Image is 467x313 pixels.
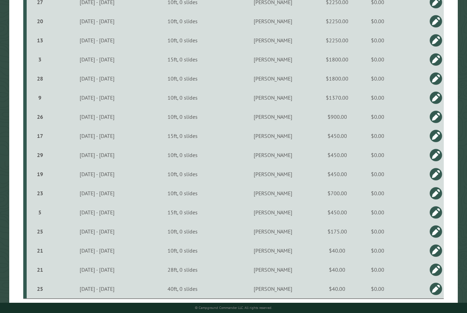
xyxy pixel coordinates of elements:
[53,266,142,273] div: [DATE] - [DATE]
[351,203,404,222] td: $0.00
[351,184,404,203] td: $0.00
[53,209,142,216] div: [DATE] - [DATE]
[29,75,50,82] div: 28
[223,31,323,50] td: [PERSON_NAME]
[223,50,323,69] td: [PERSON_NAME]
[53,18,142,25] div: [DATE] - [DATE]
[223,145,323,165] td: [PERSON_NAME]
[143,184,223,203] td: 10ft, 0 slides
[143,260,223,279] td: 28ft, 0 slides
[351,260,404,279] td: $0.00
[143,241,223,260] td: 10ft, 0 slides
[143,279,223,299] td: 40ft, 0 slides
[53,132,142,139] div: [DATE] - [DATE]
[143,107,223,126] td: 10ft, 0 slides
[53,285,142,292] div: [DATE] - [DATE]
[143,126,223,145] td: 15ft, 0 slides
[53,190,142,197] div: [DATE] - [DATE]
[143,50,223,69] td: 15ft, 0 slides
[223,12,323,31] td: [PERSON_NAME]
[323,279,351,299] td: $40.00
[323,88,351,107] td: $1370.00
[351,107,404,126] td: $0.00
[29,266,50,273] div: 21
[29,94,50,101] div: 9
[29,18,50,25] div: 20
[223,88,323,107] td: [PERSON_NAME]
[29,228,50,235] div: 25
[223,203,323,222] td: [PERSON_NAME]
[323,50,351,69] td: $1800.00
[323,145,351,165] td: $450.00
[143,31,223,50] td: 10ft, 0 slides
[143,222,223,241] td: 10ft, 0 slides
[53,228,142,235] div: [DATE] - [DATE]
[351,241,404,260] td: $0.00
[323,222,351,241] td: $175.00
[223,279,323,299] td: [PERSON_NAME]
[29,171,50,177] div: 19
[223,222,323,241] td: [PERSON_NAME]
[53,247,142,254] div: [DATE] - [DATE]
[223,126,323,145] td: [PERSON_NAME]
[351,279,404,299] td: $0.00
[323,107,351,126] td: $900.00
[29,247,50,254] div: 21
[29,113,50,120] div: 26
[323,31,351,50] td: $2250.00
[29,37,50,44] div: 13
[351,145,404,165] td: $0.00
[143,145,223,165] td: 10ft, 0 slides
[223,69,323,88] td: [PERSON_NAME]
[351,31,404,50] td: $0.00
[223,184,323,203] td: [PERSON_NAME]
[351,126,404,145] td: $0.00
[351,12,404,31] td: $0.00
[323,69,351,88] td: $1800.00
[29,190,50,197] div: 23
[29,285,50,292] div: 25
[53,56,142,63] div: [DATE] - [DATE]
[53,75,142,82] div: [DATE] - [DATE]
[29,56,50,63] div: 3
[53,113,142,120] div: [DATE] - [DATE]
[143,88,223,107] td: 10ft, 0 slides
[143,69,223,88] td: 10ft, 0 slides
[53,152,142,158] div: [DATE] - [DATE]
[323,241,351,260] td: $40.00
[143,12,223,31] td: 10ft, 0 slides
[323,165,351,184] td: $450.00
[323,203,351,222] td: $450.00
[223,241,323,260] td: [PERSON_NAME]
[351,222,404,241] td: $0.00
[29,132,50,139] div: 17
[29,152,50,158] div: 29
[53,94,142,101] div: [DATE] - [DATE]
[195,305,272,310] small: © Campground Commander LLC. All rights reserved.
[223,107,323,126] td: [PERSON_NAME]
[351,50,404,69] td: $0.00
[143,165,223,184] td: 10ft, 0 slides
[223,165,323,184] td: [PERSON_NAME]
[323,12,351,31] td: $2250.00
[29,209,50,216] div: 5
[223,260,323,279] td: [PERSON_NAME]
[53,37,142,44] div: [DATE] - [DATE]
[323,126,351,145] td: $450.00
[351,69,404,88] td: $0.00
[53,171,142,177] div: [DATE] - [DATE]
[351,88,404,107] td: $0.00
[351,165,404,184] td: $0.00
[323,260,351,279] td: $40.00
[143,203,223,222] td: 15ft, 0 slides
[323,184,351,203] td: $700.00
